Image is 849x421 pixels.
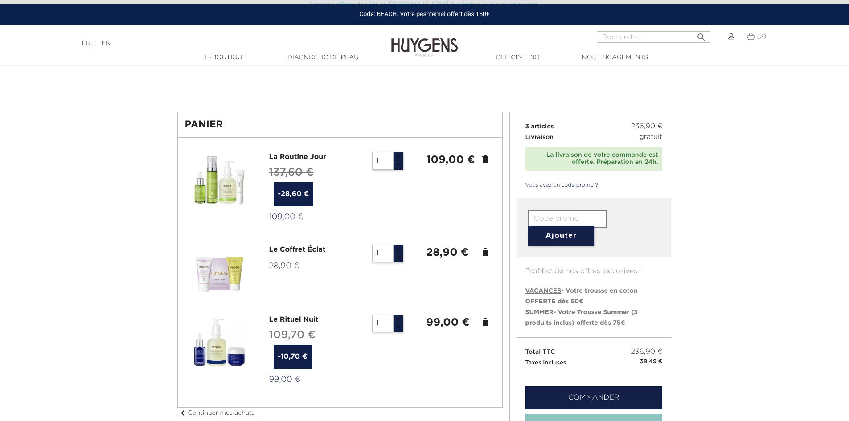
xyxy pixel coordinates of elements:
[177,408,188,418] i: chevron_left
[473,53,562,62] a: Officine Bio
[181,53,271,62] a: E-Boutique
[525,309,554,315] span: SUMMER
[525,134,554,140] span: Livraison
[525,349,555,355] span: Total TTC
[528,226,594,246] button: Ajouter
[274,345,312,369] span: -10,70 €
[391,24,458,58] img: Huygens
[517,181,599,189] a: Vous avez un code promo ?
[525,288,562,294] span: VACANCES
[746,33,766,40] a: (3)
[82,40,90,49] a: FR
[696,29,707,40] i: 
[480,154,491,165] a: delete
[517,257,672,277] p: Profitez de nos offres exclusives :
[269,330,316,340] span: 109,70 €
[269,316,319,323] a: Le Rituel Nuit
[269,154,327,161] a: La Routine Jour
[693,29,710,41] button: 
[480,317,491,327] a: delete
[525,309,638,326] span: - Votre Trousse Summer (3 produits inclus) offerte dès 75€
[279,53,368,62] a: Diagnostic de peau
[269,213,304,221] span: 109,00 €
[525,386,663,409] a: Commander
[639,132,662,143] span: gratuit
[269,167,314,178] span: 137,60 €
[631,347,662,357] span: 236,90 €
[480,247,491,258] a: delete
[177,410,255,416] a: chevron_leftContinuer mes achats
[525,123,554,130] span: 3 articles
[530,151,658,167] div: La livraison de votre commande est offerte. Préparation en 24h.
[426,155,475,165] strong: 109,00 €
[757,33,767,40] span: (3)
[269,262,300,270] span: 28,90 €
[640,357,662,366] small: 39,49 €
[185,119,495,130] h1: Panier
[192,315,247,370] img: Le Rituel Nuit
[525,360,566,366] small: Taxes incluses
[525,288,638,305] span: - Votre trousse en coton OFFERTE dès 50€
[192,245,247,300] img: Le Coffret Éclat
[192,152,247,208] img: La Routine Jour
[102,40,111,46] a: EN
[269,246,326,253] a: Le Coffret Éclat
[426,317,469,328] strong: 99,00 €
[274,182,314,206] span: -28,60 €
[570,53,660,62] a: Nos engagements
[528,210,607,228] input: Code promo
[269,376,301,384] span: 99,00 €
[78,38,347,49] div: |
[597,31,710,43] input: Rechercher
[426,247,468,258] strong: 28,90 €
[631,121,662,132] span: 236,90 €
